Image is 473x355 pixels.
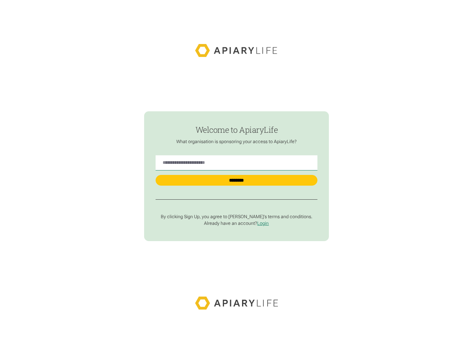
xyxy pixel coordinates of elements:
[156,139,317,145] p: What organisation is sponsoring your access to ApiaryLife?
[257,220,269,226] a: Login
[156,125,317,134] h1: Welcome to ApiaryLife
[144,111,329,241] form: find-employer
[156,214,317,220] p: By clicking Sign Up, you agree to [PERSON_NAME]’s terms and conditions.
[156,220,317,226] p: Already have an account?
